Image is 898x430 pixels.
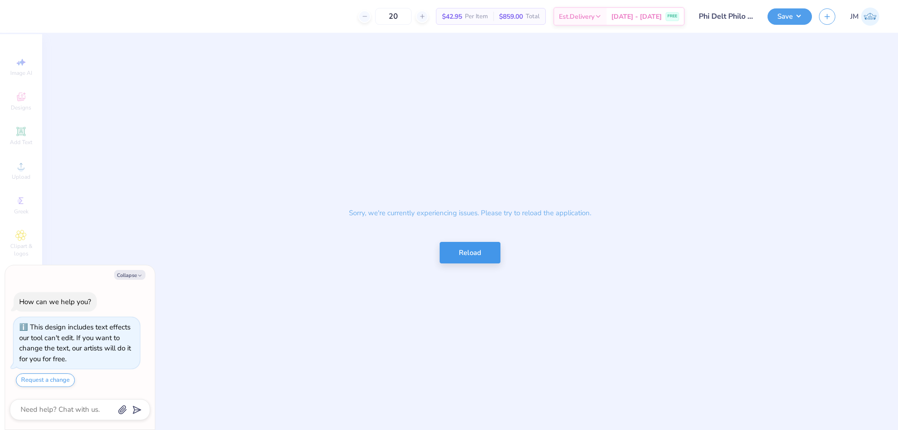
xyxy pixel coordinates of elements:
button: Request a change [16,373,75,387]
input: Untitled Design [692,7,760,26]
span: Est. Delivery [559,12,594,22]
div: How can we help you? [19,297,91,306]
span: FREE [667,13,677,20]
div: This design includes text effects our tool can't edit. If you want to change the text, our artist... [19,322,131,364]
p: Sorry, we're currently experiencing issues. Please try to reload the application. [340,198,601,228]
button: Save [768,8,812,25]
img: Joshua Macky Gaerlan [861,7,879,26]
span: Total [526,12,540,22]
span: Per Item [465,12,488,22]
input: – – [375,8,412,25]
span: $859.00 [499,12,523,22]
span: [DATE] - [DATE] [611,12,662,22]
button: Collapse [114,270,145,280]
span: $42.95 [442,12,462,22]
button: Reload [440,242,500,264]
a: JM [850,7,879,26]
span: JM [850,11,859,22]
